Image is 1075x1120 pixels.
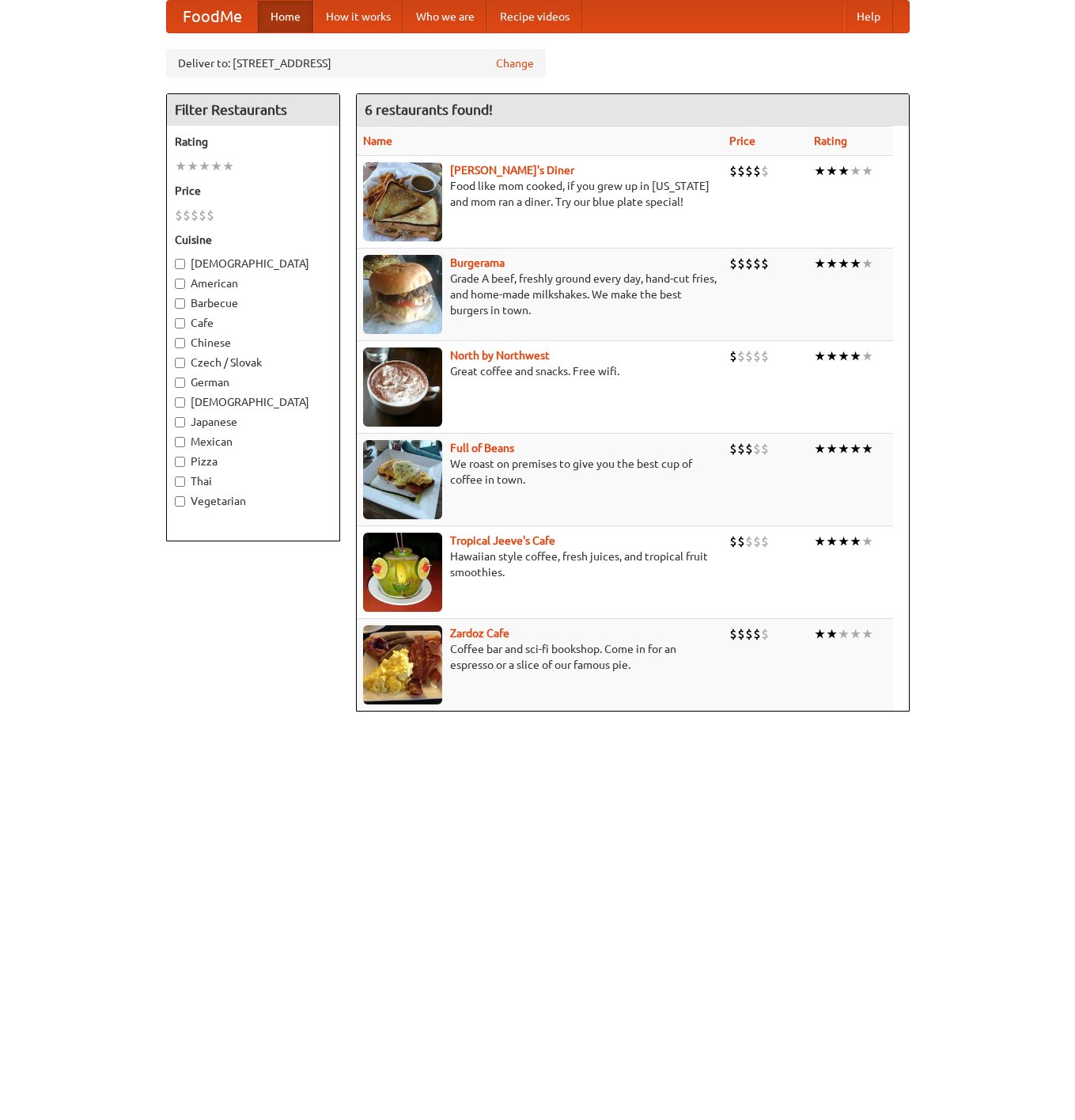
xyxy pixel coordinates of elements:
[175,134,331,150] h5: Rating
[222,158,234,175] li: ★
[175,207,183,224] li: $
[258,1,313,32] a: Home
[363,255,442,334] img: burgerama.jpg
[175,232,331,248] h5: Cuisine
[175,378,185,388] input: German
[450,349,550,362] a: North by Northwest
[183,207,191,224] li: $
[175,355,331,370] label: Czech / Slovak
[175,279,185,289] input: American
[363,135,392,147] a: Name
[487,1,582,32] a: Recipe videos
[363,625,442,704] img: zardoz.jpg
[450,256,505,269] a: Burgerama
[175,473,331,489] label: Thai
[737,533,745,550] li: $
[737,625,745,643] li: $
[814,135,847,147] a: Rating
[814,162,826,180] li: ★
[450,627,509,640] a: Zardoz Cafe
[761,533,769,550] li: $
[737,440,745,457] li: $
[745,625,753,643] li: $
[363,347,442,427] img: north.jpg
[761,625,769,643] li: $
[850,347,861,365] li: ★
[814,533,826,550] li: ★
[363,641,717,673] p: Coffee bar and sci-fi bookshop. Come in for an espresso or a slice of our famous pie.
[838,162,850,180] li: ★
[838,533,850,550] li: ★
[363,178,717,210] p: Food like mom cooked, if you grew up in [US_STATE] and mom ran a diner. Try our blue plate special!
[175,417,185,427] input: Japanese
[175,374,331,390] label: German
[753,533,761,550] li: $
[175,318,185,328] input: Cafe
[861,625,873,643] li: ★
[753,625,761,643] li: $
[175,295,331,311] label: Barbecue
[167,1,258,32] a: FoodMe
[729,533,737,550] li: $
[761,440,769,457] li: $
[761,347,769,365] li: $
[175,397,185,408] input: [DEMOGRAPHIC_DATA]
[363,440,442,519] img: beans.jpg
[729,135,755,147] a: Price
[363,549,717,580] p: Hawaiian style coffee, fresh juices, and tropical fruit smoothies.
[175,335,331,351] label: Chinese
[191,207,199,224] li: $
[175,259,185,269] input: [DEMOGRAPHIC_DATA]
[850,162,861,180] li: ★
[861,440,873,457] li: ★
[729,255,737,272] li: $
[737,347,745,365] li: $
[850,255,861,272] li: ★
[363,162,442,241] img: sallys.jpg
[175,437,185,447] input: Mexican
[826,162,838,180] li: ★
[365,102,493,117] ng-pluralize: 6 restaurants found!
[450,534,555,547] b: Tropical Jeeve's Cafe
[745,347,753,365] li: $
[745,162,753,180] li: $
[363,533,442,612] img: jeeves.jpg
[761,255,769,272] li: $
[450,442,514,454] a: Full of Beans
[450,164,574,177] b: [PERSON_NAME]'s Diner
[175,394,331,410] label: [DEMOGRAPHIC_DATA]
[496,55,534,71] a: Change
[313,1,403,32] a: How it works
[753,255,761,272] li: $
[199,158,210,175] li: ★
[826,533,838,550] li: ★
[814,347,826,365] li: ★
[838,347,850,365] li: ★
[861,255,873,272] li: ★
[175,338,185,348] input: Chinese
[363,363,717,379] p: Great coffee and snacks. Free wifi.
[199,207,206,224] li: $
[175,256,331,271] label: [DEMOGRAPHIC_DATA]
[363,271,717,318] p: Grade A beef, freshly ground every day, hand-cut fries, and home-made milkshakes. We make the bes...
[175,496,185,507] input: Vegetarian
[175,434,331,450] label: Mexican
[850,625,861,643] li: ★
[753,162,761,180] li: $
[814,625,826,643] li: ★
[187,158,199,175] li: ★
[363,456,717,488] p: We roast on premises to give you the best cup of coffee in town.
[167,94,339,126] h4: Filter Restaurants
[826,347,838,365] li: ★
[729,440,737,457] li: $
[844,1,893,32] a: Help
[175,275,331,291] label: American
[175,298,185,309] input: Barbecue
[175,476,185,487] input: Thai
[850,440,861,457] li: ★
[826,255,838,272] li: ★
[166,49,546,78] div: Deliver to: [STREET_ADDRESS]
[175,315,331,331] label: Cafe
